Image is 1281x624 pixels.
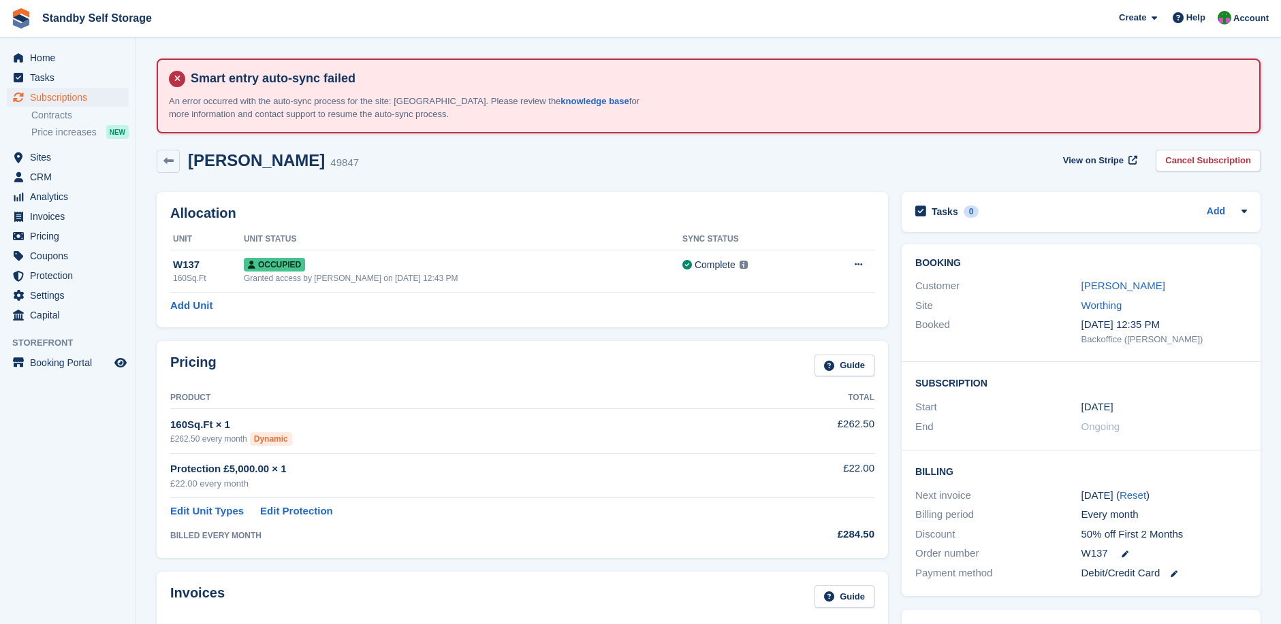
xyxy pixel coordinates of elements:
[1081,488,1247,504] div: [DATE] ( )
[170,461,744,477] div: Protection £5,000.00 × 1
[1156,150,1261,172] a: Cancel Subscription
[112,355,129,371] a: Preview store
[1081,565,1247,581] div: Debit/Credit Card
[815,585,874,608] a: Guide
[1081,280,1165,291] a: [PERSON_NAME]
[7,187,129,206] a: menu
[170,387,744,409] th: Product
[932,206,958,218] h2: Tasks
[1081,507,1247,523] div: Every month
[744,387,874,409] th: Total
[1081,421,1120,432] span: Ongoing
[744,453,874,497] td: £22.00
[244,272,682,284] div: Granted access by [PERSON_NAME] on [DATE] 12:43 PM
[7,266,129,285] a: menu
[744,527,874,542] div: £284.50
[1119,11,1146,24] span: Create
[1207,204,1225,220] a: Add
[170,206,874,221] h2: Allocation
[915,464,1247,478] h2: Billing
[250,432,292,446] div: Dynamic
[1081,527,1247,542] div: 50% off First 2 Months
[30,227,112,246] span: Pricing
[244,258,305,272] span: Occupied
[37,7,157,29] a: Standby Self Storage
[7,353,129,372] a: menu
[11,8,31,29] img: stora-icon-8386f47178a22dfd0bd8f6a31ec36ba5ce8667c1dd55bd0f319d3a0aa187defe.svg
[915,298,1081,314] div: Site
[170,432,744,446] div: £262.50 every month
[7,246,129,265] a: menu
[169,95,646,121] p: An error occurred with the auto-sync process for the site: [GEOGRAPHIC_DATA]. Please review the f...
[915,546,1081,561] div: Order number
[170,504,244,519] a: Edit Unit Types
[1120,489,1146,501] a: Reset
[1063,154,1124,167] span: View on Stripe
[560,96,629,106] a: knowledge base
[7,88,129,107] a: menu
[682,229,816,250] th: Sync Status
[30,207,112,226] span: Invoices
[170,355,217,377] h2: Pricing
[30,187,112,206] span: Analytics
[170,229,244,250] th: Unit
[964,206,979,218] div: 0
[31,109,129,122] a: Contracts
[7,227,129,246] a: menu
[915,507,1081,523] div: Billing period
[744,409,874,453] td: £262.50
[695,258,736,272] div: Complete
[30,148,112,167] span: Sites
[30,48,112,67] span: Home
[30,286,112,305] span: Settings
[12,336,136,350] span: Storefront
[7,167,129,186] a: menu
[31,126,97,139] span: Price increases
[31,125,129,139] a: Price increases NEW
[30,266,112,285] span: Protection
[1233,12,1269,25] span: Account
[915,317,1081,346] div: Booked
[260,504,333,519] a: Edit Protection
[106,125,129,139] div: NEW
[7,306,129,325] a: menu
[915,278,1081,294] div: Customer
[915,376,1247,389] h2: Subscription
[7,48,129,67] a: menu
[740,261,748,269] img: icon-info-grey-7440780725fd019a000dd9b08b2336e03edf1995a4989e88bcd33f0948082b44.svg
[1081,333,1247,346] div: Backoffice ([PERSON_NAME])
[30,88,112,107] span: Subscriptions
[30,246,112,265] span: Coupons
[170,477,744,491] div: £22.00 every month
[30,68,112,87] span: Tasks
[170,417,744,433] div: 160Sq.Ft × 1
[915,258,1247,269] h2: Booking
[330,155,359,171] div: 49847
[7,207,129,226] a: menu
[1081,299,1122,311] a: Worthing
[244,229,682,250] th: Unit Status
[915,527,1081,542] div: Discount
[815,355,874,377] a: Guide
[173,272,244,284] div: 160Sq.Ft
[7,148,129,167] a: menu
[30,353,112,372] span: Booking Portal
[1081,317,1247,333] div: [DATE] 12:35 PM
[1081,546,1108,561] span: W137
[30,167,112,186] span: CRM
[1081,399,1113,415] time: 2024-08-12 00:00:00 UTC
[7,68,129,87] a: menu
[915,399,1081,415] div: Start
[30,306,112,325] span: Capital
[7,286,129,305] a: menu
[170,529,744,542] div: BILLED EVERY MONTH
[185,71,1248,86] h4: Smart entry auto-sync failed
[1186,11,1205,24] span: Help
[188,151,325,169] h2: [PERSON_NAME]
[1058,150,1140,172] a: View on Stripe
[173,257,244,273] div: W137
[915,565,1081,581] div: Payment method
[915,488,1081,504] div: Next invoice
[1218,11,1231,24] img: Michelle Mustoe
[915,419,1081,435] div: End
